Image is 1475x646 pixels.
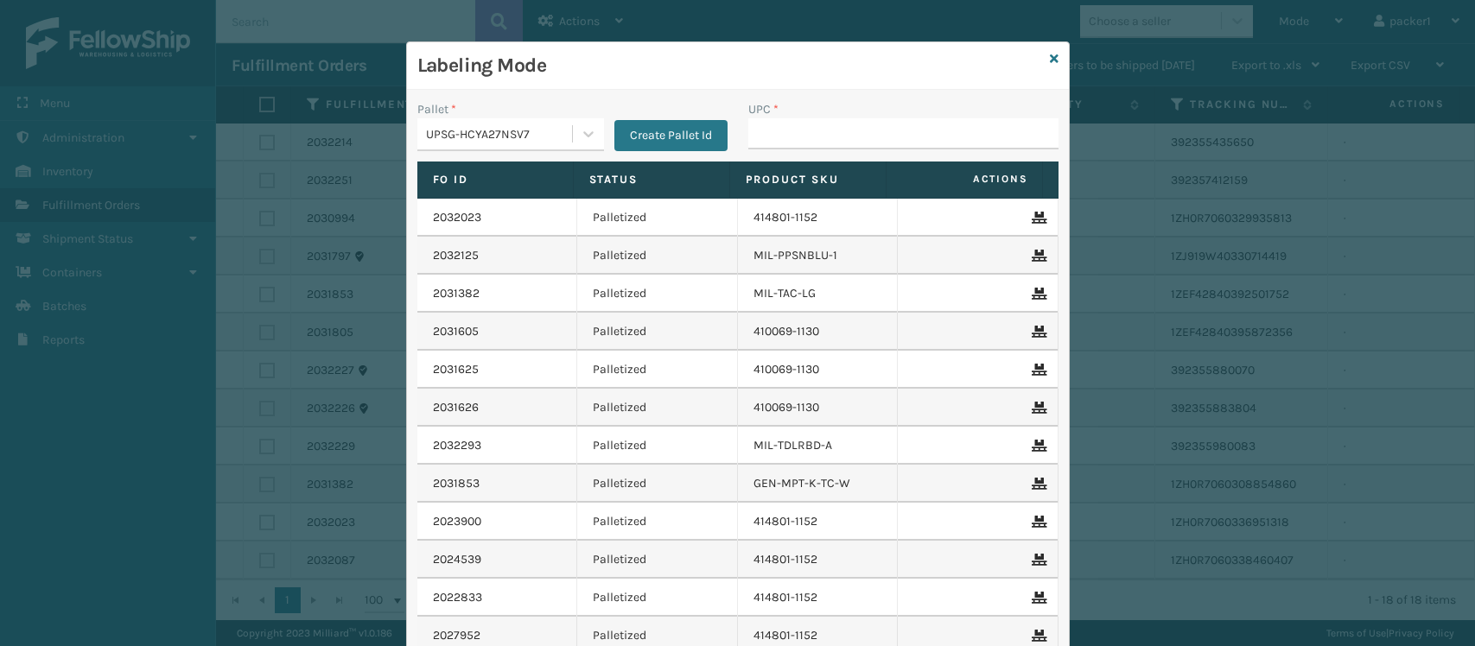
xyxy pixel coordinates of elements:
[577,579,738,617] td: Palletized
[738,541,899,579] td: 414801-1152
[738,237,899,275] td: MIL-PPSNBLU-1
[426,125,574,143] div: UPSG-HCYA27NSV7
[1032,554,1042,566] i: Remove From Pallet
[589,172,714,187] label: Status
[577,313,738,351] td: Palletized
[738,313,899,351] td: 410069-1130
[1032,516,1042,528] i: Remove From Pallet
[746,172,870,187] label: Product SKU
[1032,364,1042,376] i: Remove From Pallet
[738,389,899,427] td: 410069-1130
[577,541,738,579] td: Palletized
[417,100,456,118] label: Pallet
[433,209,481,226] a: 2032023
[1032,288,1042,300] i: Remove From Pallet
[433,361,479,378] a: 2031625
[738,199,899,237] td: 414801-1152
[433,172,557,187] label: Fo Id
[577,465,738,503] td: Palletized
[417,53,1043,79] h3: Labeling Mode
[738,503,899,541] td: 414801-1152
[577,199,738,237] td: Palletized
[1032,478,1042,490] i: Remove From Pallet
[1032,212,1042,224] i: Remove From Pallet
[433,437,481,454] a: 2032293
[577,427,738,465] td: Palletized
[738,351,899,389] td: 410069-1130
[892,165,1039,193] span: Actions
[1032,250,1042,262] i: Remove From Pallet
[577,237,738,275] td: Palletized
[738,579,899,617] td: 414801-1152
[1032,326,1042,338] i: Remove From Pallet
[577,503,738,541] td: Palletized
[748,100,779,118] label: UPC
[433,513,481,530] a: 2023900
[433,627,480,644] a: 2027952
[577,351,738,389] td: Palletized
[738,275,899,313] td: MIL-TAC-LG
[577,389,738,427] td: Palletized
[614,120,728,151] button: Create Pallet Id
[1032,440,1042,452] i: Remove From Pallet
[433,475,480,492] a: 2031853
[433,399,479,416] a: 2031626
[433,551,481,568] a: 2024539
[433,285,480,302] a: 2031382
[433,247,479,264] a: 2032125
[1032,592,1042,604] i: Remove From Pallet
[577,275,738,313] td: Palletized
[738,465,899,503] td: GEN-MPT-K-TC-W
[1032,630,1042,642] i: Remove From Pallet
[433,589,482,606] a: 2022833
[1032,402,1042,414] i: Remove From Pallet
[738,427,899,465] td: MIL-TDLRBD-A
[433,323,479,340] a: 2031605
